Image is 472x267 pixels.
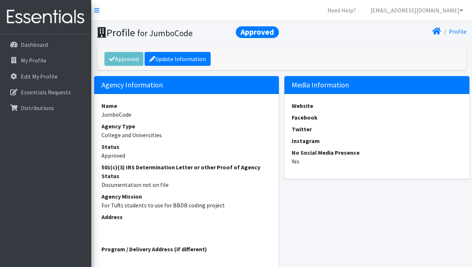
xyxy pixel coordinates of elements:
[292,113,462,122] dt: Facebook
[365,3,469,18] a: [EMAIL_ADDRESS][DOMAIN_NAME]
[292,157,462,166] dd: Yes
[101,122,272,131] dt: Agency Type
[236,26,279,38] span: Approved
[101,163,272,180] dt: 501(c)(3) IRS Determination Letter or other Proof of Agency Status
[101,245,207,253] strong: Program / Delivery Address (if different)
[101,213,123,221] strong: Address
[101,101,272,110] dt: Name
[21,73,58,80] p: Edit My Profile
[137,28,193,38] small: for JumboCode
[284,76,469,94] h5: Media Information
[21,57,46,64] p: My Profile
[101,110,272,119] dd: JumboCode
[292,148,462,157] dt: No Social Media Presence
[94,76,279,94] h5: Agency Information
[292,101,462,110] dt: Website
[292,136,462,145] dt: Instagram
[21,89,71,96] p: Essentials Requests
[101,131,272,139] dd: College and Universities
[3,53,88,68] a: My Profile
[449,28,467,35] a: Profile
[3,37,88,52] a: Dashboard
[3,85,88,99] a: Essentials Requests
[145,52,211,66] a: Update Information
[3,101,88,115] a: Distributions
[101,180,272,189] dd: Documentation not on file
[3,69,88,84] a: Edit My Profile
[3,5,88,29] img: HumanEssentials
[101,201,272,210] dd: For Tufts students to use for BBDB coding project
[101,151,272,160] dd: Approved
[322,3,362,18] a: Need Help?
[21,104,54,112] p: Distributions
[292,125,462,133] dt: Twitter
[97,26,279,39] h1: Profile
[101,192,272,201] dt: Agency Mission
[101,142,272,151] dt: Status
[21,41,48,48] p: Dashboard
